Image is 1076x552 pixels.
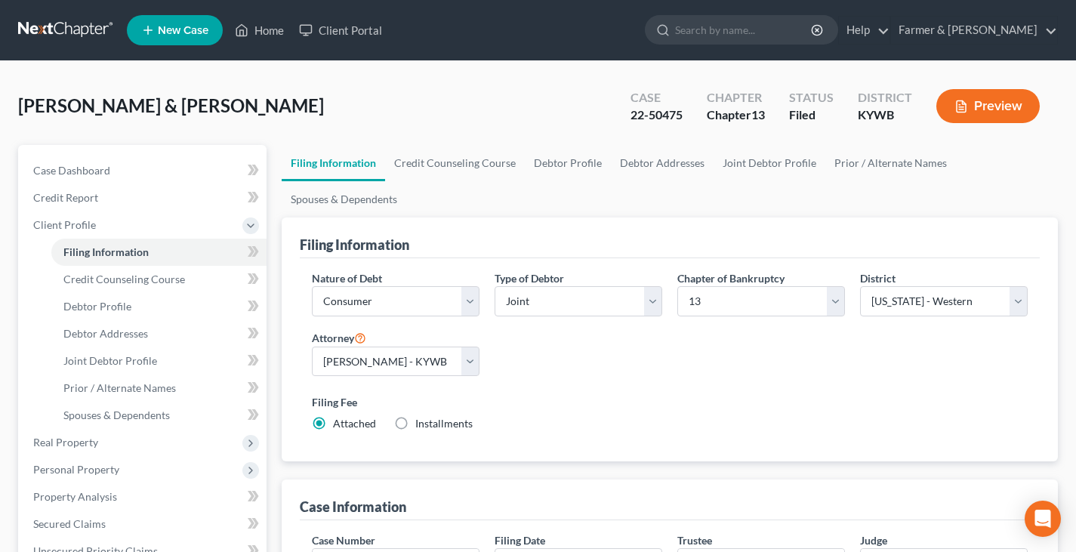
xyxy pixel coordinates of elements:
label: Case Number [312,532,375,548]
div: Open Intercom Messenger [1025,501,1061,537]
a: Property Analysis [21,483,267,510]
span: Property Analysis [33,490,117,503]
label: Nature of Debt [312,270,382,286]
a: Joint Debtor Profile [51,347,267,375]
div: Status [789,89,834,106]
a: Farmer & [PERSON_NAME] [891,17,1057,44]
span: Prior / Alternate Names [63,381,176,394]
a: Debtor Addresses [611,145,714,181]
div: 22-50475 [630,106,683,124]
a: Debtor Profile [51,293,267,320]
div: Case [630,89,683,106]
span: New Case [158,25,208,36]
span: [PERSON_NAME] & [PERSON_NAME] [18,94,324,116]
a: Debtor Profile [525,145,611,181]
span: Client Profile [33,218,96,231]
a: Client Portal [291,17,390,44]
div: Chapter [707,89,765,106]
label: Type of Debtor [495,270,564,286]
a: Help [839,17,889,44]
a: Credit Report [21,184,267,211]
a: Home [227,17,291,44]
a: Filing Information [51,239,267,266]
span: Joint Debtor Profile [63,354,157,367]
span: Debtor Profile [63,300,131,313]
button: Preview [936,89,1040,123]
span: Installments [415,417,473,430]
label: Chapter of Bankruptcy [677,270,785,286]
a: Credit Counseling Course [51,266,267,293]
span: Credit Report [33,191,98,204]
input: Search by name... [675,16,813,44]
a: Prior / Alternate Names [51,375,267,402]
label: Filing Date [495,532,545,548]
div: Case Information [300,498,406,516]
span: Debtor Addresses [63,327,148,340]
div: District [858,89,912,106]
span: Case Dashboard [33,164,110,177]
span: Secured Claims [33,517,106,530]
span: Attached [333,417,376,430]
span: Personal Property [33,463,119,476]
div: KYWB [858,106,912,124]
span: Real Property [33,436,98,449]
a: Filing Information [282,145,385,181]
label: Attorney [312,328,366,347]
label: Trustee [677,532,712,548]
div: Chapter [707,106,765,124]
a: Credit Counseling Course [385,145,525,181]
a: Debtor Addresses [51,320,267,347]
label: Filing Fee [312,394,1028,410]
span: Spouses & Dependents [63,409,170,421]
a: Joint Debtor Profile [714,145,825,181]
div: Filed [789,106,834,124]
a: Prior / Alternate Names [825,145,956,181]
span: Filing Information [63,245,149,258]
label: District [860,270,896,286]
div: Filing Information [300,236,409,254]
span: Credit Counseling Course [63,273,185,285]
a: Case Dashboard [21,157,267,184]
span: 13 [751,107,765,122]
a: Spouses & Dependents [282,181,406,217]
label: Judge [860,532,887,548]
a: Spouses & Dependents [51,402,267,429]
a: Secured Claims [21,510,267,538]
